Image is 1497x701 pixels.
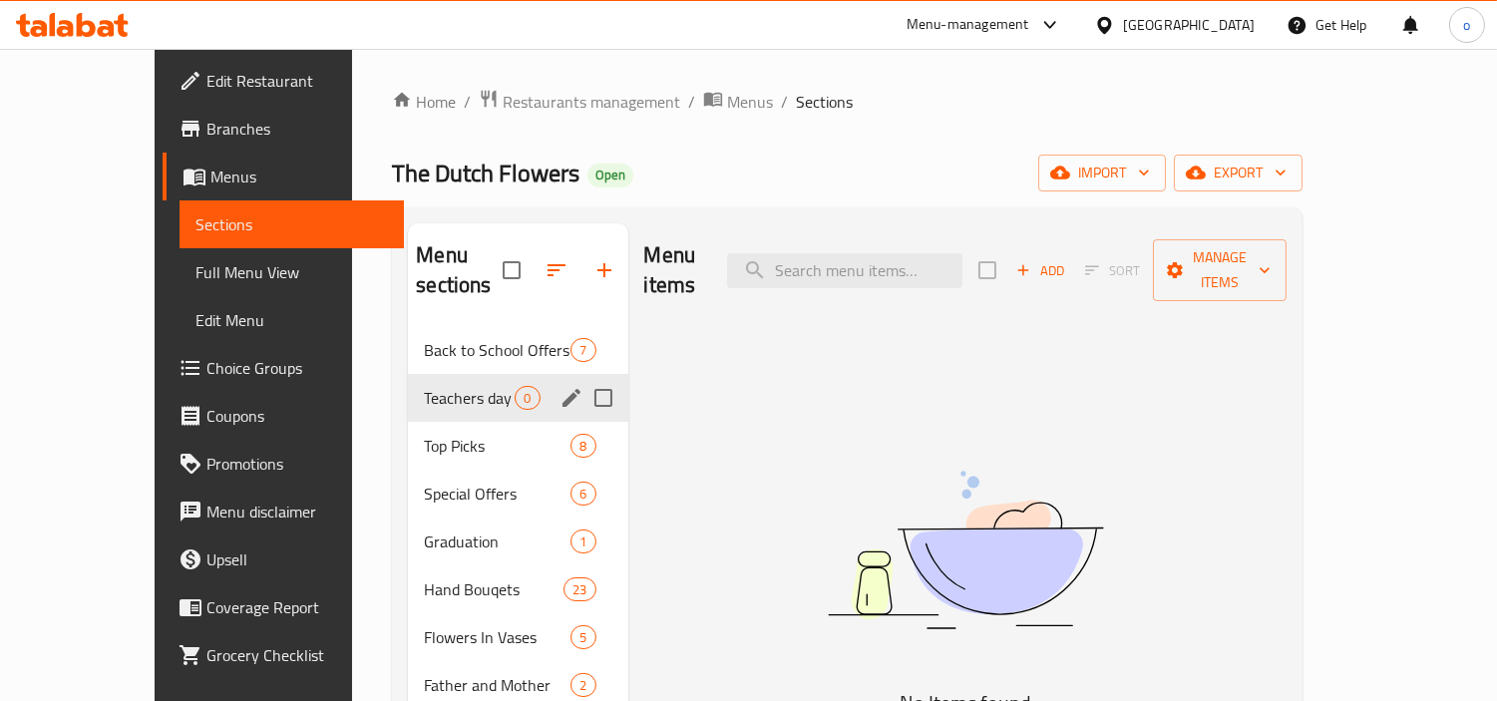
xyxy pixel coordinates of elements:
[571,341,594,360] span: 7
[424,625,570,649] span: Flowers In Vases
[163,488,405,535] a: Menu disclaimer
[206,595,389,619] span: Coverage Report
[515,386,540,410] div: items
[1008,255,1072,286] span: Add item
[195,308,389,332] span: Edit Menu
[580,246,628,294] button: Add section
[703,89,773,115] a: Menus
[571,676,594,695] span: 2
[727,253,962,288] input: search
[781,90,788,114] li: /
[1038,155,1166,191] button: import
[424,338,570,362] span: Back to School Offers
[408,326,627,374] div: Back to School Offers7
[424,529,570,553] span: Graduation
[180,200,405,248] a: Sections
[563,577,595,601] div: items
[392,89,1303,115] nav: breadcrumb
[796,90,853,114] span: Sections
[206,452,389,476] span: Promotions
[516,389,539,408] span: 0
[570,482,595,506] div: items
[570,673,595,697] div: items
[479,89,680,115] a: Restaurants management
[571,437,594,456] span: 8
[195,260,389,284] span: Full Menu View
[180,248,405,296] a: Full Menu View
[1190,161,1287,185] span: export
[571,532,594,551] span: 1
[195,212,389,236] span: Sections
[491,249,533,291] span: Select all sections
[1054,161,1150,185] span: import
[408,470,627,518] div: Special Offers6
[206,69,389,93] span: Edit Restaurant
[206,500,389,524] span: Menu disclaimer
[1072,255,1153,286] span: Sort items
[163,344,405,392] a: Choice Groups
[163,392,405,440] a: Coupons
[907,13,1029,37] div: Menu-management
[424,673,570,697] span: Father and Mother
[1169,245,1271,295] span: Manage items
[533,246,580,294] span: Sort sections
[1174,155,1303,191] button: export
[408,565,627,613] div: Hand Bouqets23
[206,356,389,380] span: Choice Groups
[180,296,405,344] a: Edit Menu
[163,631,405,679] a: Grocery Checklist
[392,151,579,195] span: The Dutch Flowers
[570,434,595,458] div: items
[1008,255,1072,286] button: Add
[163,105,405,153] a: Branches
[727,90,773,114] span: Menus
[571,628,594,647] span: 5
[503,90,680,114] span: Restaurants management
[424,577,563,601] span: Hand Bouqets
[557,383,586,413] button: edit
[587,167,633,183] span: Open
[408,374,627,422] div: Teachers day0edit
[163,57,405,105] a: Edit Restaurant
[206,643,389,667] span: Grocery Checklist
[206,117,389,141] span: Branches
[644,240,704,300] h2: Menu items
[408,613,627,661] div: Flowers In Vases5
[571,485,594,504] span: 6
[424,386,515,410] span: Teachers day
[1463,14,1470,36] span: o
[716,418,1215,682] img: dish.svg
[210,165,389,188] span: Menus
[570,338,595,362] div: items
[688,90,695,114] li: /
[424,434,570,458] span: Top Picks
[408,518,627,565] div: Graduation1
[1153,239,1287,301] button: Manage items
[1123,14,1255,36] div: [GEOGRAPHIC_DATA]
[587,164,633,187] div: Open
[163,535,405,583] a: Upsell
[163,583,405,631] a: Coverage Report
[424,482,570,506] span: Special Offers
[206,404,389,428] span: Coupons
[163,153,405,200] a: Menus
[392,90,456,114] a: Home
[206,547,389,571] span: Upsell
[570,625,595,649] div: items
[464,90,471,114] li: /
[1013,259,1067,282] span: Add
[416,240,502,300] h2: Menu sections
[408,422,627,470] div: Top Picks8
[564,580,594,599] span: 23
[163,440,405,488] a: Promotions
